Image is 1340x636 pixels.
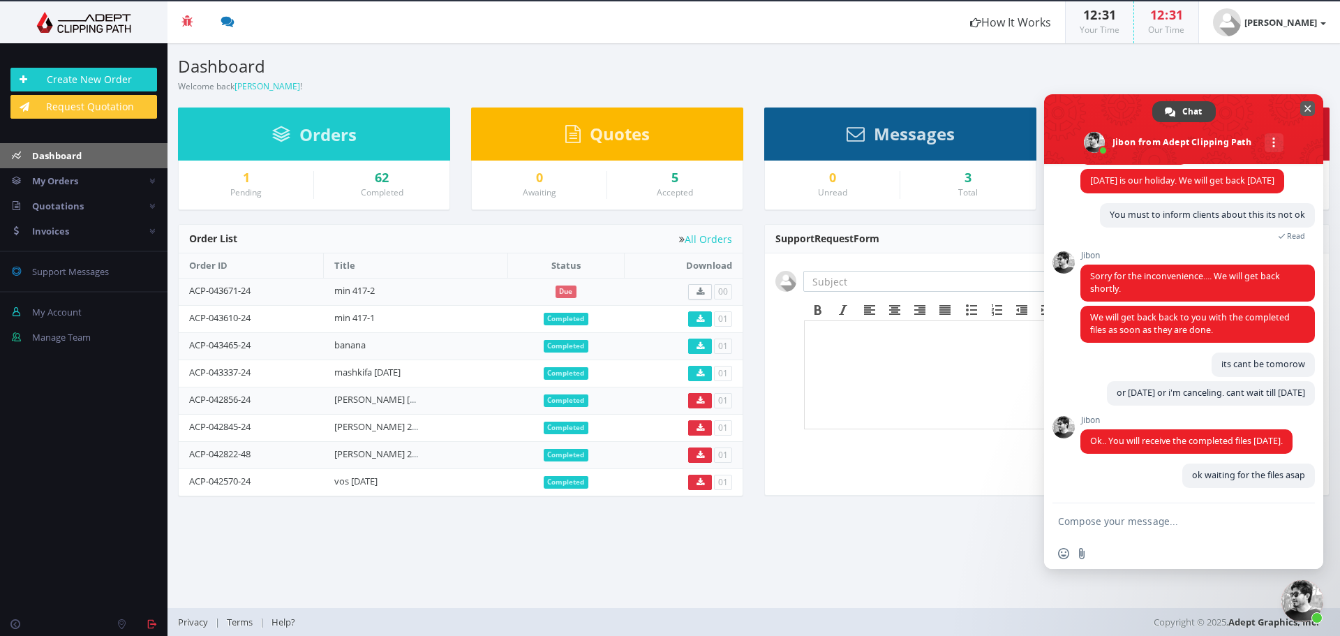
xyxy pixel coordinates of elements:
[1102,6,1116,23] span: 31
[818,186,847,198] small: Unread
[1244,16,1317,29] strong: [PERSON_NAME]
[299,123,357,146] span: Orders
[230,186,262,198] small: Pending
[178,80,302,92] small: Welcome back !
[189,171,303,185] a: 1
[544,394,589,407] span: Completed
[334,284,375,297] a: min 417-2
[544,422,589,434] span: Completed
[907,301,932,319] div: Align right
[1097,6,1102,23] span: :
[1199,1,1340,43] a: [PERSON_NAME]
[189,284,251,297] a: ACP-043671-24
[544,449,589,461] span: Completed
[10,12,157,33] img: Adept Graphics
[32,265,109,278] span: Support Messages
[1080,24,1119,36] small: Your Time
[1221,358,1305,370] span: its cant be tomorow
[189,366,251,378] a: ACP-043337-24
[32,175,78,187] span: My Orders
[618,171,732,185] div: 5
[10,68,157,91] a: Create New Order
[805,321,1317,429] iframe: Rich Text Area. Press ALT-F9 for menu. Press ALT-F10 for toolbar. Press ALT-0 for help
[234,80,300,92] a: [PERSON_NAME]
[805,301,831,319] div: Bold
[1009,301,1034,319] div: Decrease indent
[1117,387,1305,399] span: or [DATE] or i'm canceling. cant wait till [DATE]
[1182,101,1202,122] span: Chat
[32,306,82,318] span: My Account
[544,476,589,489] span: Completed
[178,57,743,75] h3: Dashboard
[679,234,732,244] a: All Orders
[1080,251,1315,260] span: Jibon
[657,186,693,198] small: Accepted
[1192,469,1305,481] span: ok waiting for the files asap
[324,253,508,278] th: Title
[272,131,357,144] a: Orders
[10,95,157,119] a: Request Quotation
[1058,503,1281,538] textarea: Compose your message...
[334,475,378,487] a: vos [DATE]
[958,186,978,198] small: Total
[178,616,215,628] a: Privacy
[1164,6,1169,23] span: :
[1287,231,1305,241] span: Read
[775,171,889,185] a: 0
[189,475,251,487] a: ACP-042570-24
[1076,548,1087,559] span: Send a file
[523,186,556,198] small: Awaiting
[189,420,251,433] a: ACP-042845-24
[1083,6,1097,23] span: 12
[544,313,589,325] span: Completed
[1080,415,1293,425] span: Jibon
[220,616,260,628] a: Terms
[911,171,1025,185] div: 3
[775,271,796,292] img: user_default.jpg
[334,366,401,378] a: mashkifa [DATE]
[882,301,907,319] div: Align center
[956,1,1065,43] a: How It Works
[189,311,251,324] a: ACP-043610-24
[325,171,439,185] a: 62
[775,232,879,245] span: Support Form
[556,286,577,298] span: Due
[189,339,251,351] a: ACP-043465-24
[334,393,433,406] a: [PERSON_NAME] [DATE]
[1090,435,1283,447] span: Ok.. You will receive the completed files [DATE].
[1058,548,1069,559] span: Insert an emoji
[959,301,984,319] div: Bullet list
[32,149,82,162] span: Dashboard
[1152,101,1216,122] a: Chat
[508,253,625,278] th: Status
[1110,209,1305,221] span: You must to inform clients about this its not ok
[831,301,856,319] div: Italic
[814,232,854,245] span: Request
[334,448,419,460] a: [PERSON_NAME] 2.4
[544,340,589,353] span: Completed
[803,271,1050,292] input: Subject
[1213,8,1241,36] img: user_default.jpg
[189,448,251,460] a: ACP-042822-48
[32,225,69,237] span: Invoices
[544,367,589,380] span: Completed
[1034,301,1059,319] div: Increase indent
[482,171,596,185] a: 0
[189,393,251,406] a: ACP-042856-24
[334,420,428,433] a: [PERSON_NAME] 2.4_a
[1169,6,1183,23] span: 31
[624,253,743,278] th: Download
[1228,616,1319,628] a: Adept Graphics, Inc.
[590,122,650,145] span: Quotes
[1154,615,1319,629] span: Copyright © 2025,
[857,301,882,319] div: Align left
[178,608,946,636] div: | |
[361,186,403,198] small: Completed
[189,232,237,245] span: Order List
[1150,6,1164,23] span: 12
[1090,270,1280,295] span: Sorry for the inconvenience.... We will get back shortly.
[1281,580,1323,622] a: Close chat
